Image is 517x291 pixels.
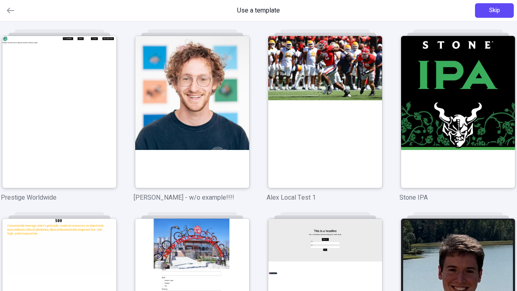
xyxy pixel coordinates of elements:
p: Prestige Worldwide [1,193,118,202]
span: Use a template [237,6,280,15]
p: [PERSON_NAME] - w/o example!!!! [134,193,250,202]
p: Alex Local Test 1 [267,193,383,202]
span: Skip [489,6,500,15]
button: Skip [475,3,514,18]
p: Stone IPA [399,193,516,202]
